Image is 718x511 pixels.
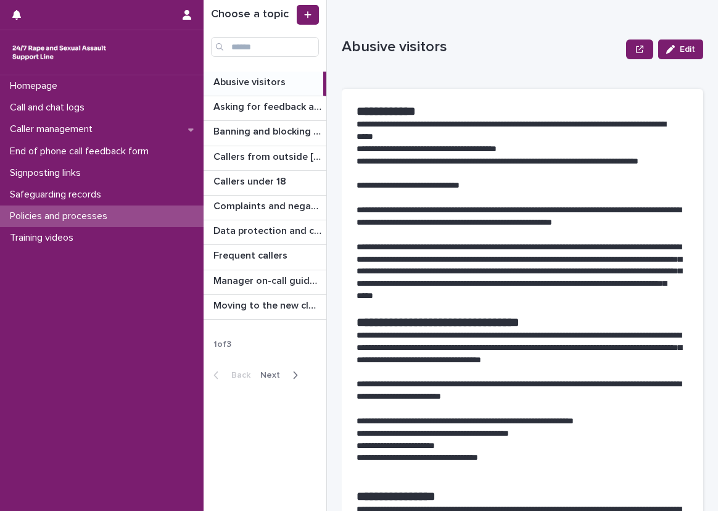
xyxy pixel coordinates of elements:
p: Abusive visitors [213,74,288,88]
p: Moving to the new cloud contact centre [213,297,324,312]
p: Abusive visitors [342,38,621,56]
span: Back [224,371,250,380]
a: Complaints and negative feedbackComplaints and negative feedback [204,196,326,220]
input: Search [211,37,319,57]
a: Data protection and confidentiality guidanceData protection and confidentiality guidance [204,220,326,245]
p: Caller management [5,123,102,135]
a: Callers under 18Callers under 18 [204,171,326,196]
p: Data protection and confidentiality guidance [213,223,324,237]
p: Frequent callers [213,247,290,262]
p: Call and chat logs [5,102,94,114]
a: Asking for feedback and demographic dataAsking for feedback and demographic data [204,96,326,121]
p: Training videos [5,232,83,244]
p: End of phone call feedback form [5,146,159,157]
p: Manager on-call guidance [213,273,324,287]
span: Edit [680,45,695,54]
p: Policies and processes [5,210,117,222]
p: Callers under 18 [213,173,289,188]
a: Banning and blocking callersBanning and blocking callers [204,121,326,146]
p: 1 of 3 [204,330,241,360]
a: Frequent callersFrequent callers [204,245,326,270]
h1: Choose a topic [211,8,294,22]
p: Homepage [5,80,67,92]
p: Complaints and negative feedback [213,198,324,212]
a: Callers from outside [GEOGRAPHIC_DATA]Callers from outside [GEOGRAPHIC_DATA] [204,146,326,171]
span: Next [260,371,287,380]
button: Back [204,370,255,381]
p: Asking for feedback and demographic data [213,99,324,113]
p: Signposting links [5,167,91,179]
button: Edit [658,39,703,59]
p: Banning and blocking callers [213,123,324,138]
a: Moving to the new cloud contact centreMoving to the new cloud contact centre [204,295,326,320]
button: Next [255,370,308,381]
p: Safeguarding records [5,189,111,201]
a: Manager on-call guidanceManager on-call guidance [204,270,326,295]
p: Callers from outside England & Wales [213,149,324,163]
img: rhQMoQhaT3yELyF149Cw [10,40,109,65]
a: Abusive visitorsAbusive visitors [204,72,326,96]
